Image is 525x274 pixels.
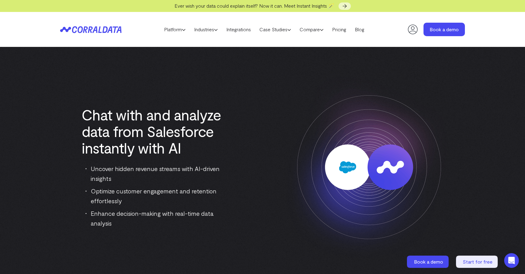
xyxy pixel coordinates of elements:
[295,25,328,34] a: Compare
[414,259,443,264] span: Book a demo
[190,25,222,34] a: Industries
[222,25,255,34] a: Integrations
[351,25,369,34] a: Blog
[504,253,519,268] div: Open Intercom Messenger
[86,186,230,206] li: Optimize customer engagement and retention effortlessly
[86,164,230,183] li: Uncover hidden revenue streams with AI-driven insights
[328,25,351,34] a: Pricing
[423,23,465,36] a: Book a demo
[463,259,492,264] span: Start for free
[174,3,334,9] span: Ever wish your data could explain itself? Now it can. Meet Instant Insights 🪄
[160,25,190,34] a: Platform
[86,208,230,228] li: Enhance decision-making with real-time data analysis
[82,106,230,156] h1: Chat with and analyze data from Salesforce instantly with AI
[255,25,295,34] a: Case Studies
[407,256,450,268] a: Book a demo
[456,256,499,268] a: Start for free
